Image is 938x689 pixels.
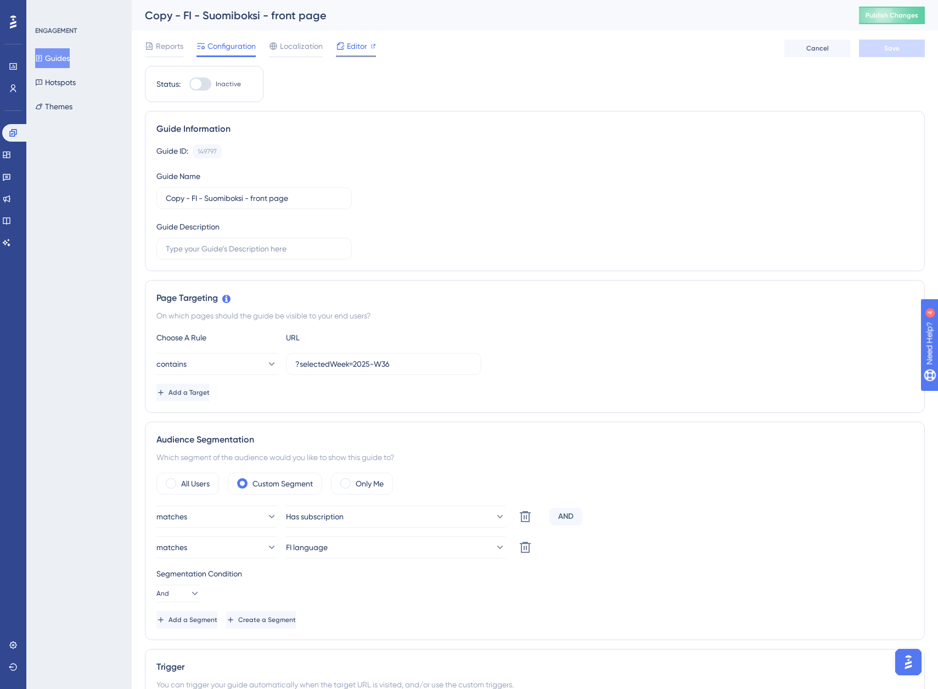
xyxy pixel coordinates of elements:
div: Guide ID: [156,144,188,159]
span: Cancel [806,44,829,53]
button: Add a Target [156,384,210,401]
div: Guide Description [156,220,220,233]
button: Add a Segment [156,611,217,629]
div: Guide Information [156,122,913,136]
span: Localization [280,40,323,53]
span: Add a Segment [168,615,217,624]
button: Save [859,40,925,57]
div: On which pages should the guide be visible to your end users? [156,309,913,322]
span: matches [156,510,187,523]
span: Need Help? [26,3,69,16]
button: matches [156,536,277,558]
div: Guide Name [156,170,200,183]
span: Inactive [216,80,241,88]
input: yourwebsite.com/path [295,358,472,370]
button: matches [156,506,277,528]
span: Create a Segment [238,615,296,624]
button: Themes [35,97,72,116]
input: Type your Guide’s Description here [166,243,342,255]
div: Trigger [156,660,913,674]
div: Segmentation Condition [156,567,913,580]
label: Only Me [356,477,384,490]
button: Has subscription [286,506,505,528]
span: Has subscription [286,510,344,523]
div: Page Targeting [156,292,913,305]
span: And [156,589,169,598]
span: Add a Target [168,388,210,397]
label: All Users [181,477,210,490]
iframe: UserGuiding AI Assistant Launcher [892,646,925,679]
div: Choose A Rule [156,331,277,344]
div: ENGAGEMENT [35,26,77,35]
button: FI language [286,536,505,558]
span: contains [156,357,187,371]
span: FI language [286,541,328,554]
div: Which segment of the audience would you like to show this guide to? [156,451,913,464]
div: 149797 [198,147,217,156]
button: Hotspots [35,72,76,92]
span: Save [884,44,900,53]
span: matches [156,541,187,554]
div: Audience Segmentation [156,433,913,446]
label: Custom Segment [252,477,313,490]
input: Type your Guide’s Name here [166,192,342,204]
span: Editor [347,40,367,53]
button: Publish Changes [859,7,925,24]
span: Publish Changes [866,11,918,20]
span: Configuration [207,40,256,53]
div: Copy - FI - Suomiboksi - front page [145,8,832,23]
div: 4 [76,5,80,14]
div: URL [286,331,407,344]
span: Reports [156,40,183,53]
div: AND [549,508,582,525]
button: And [156,585,200,602]
button: Create a Segment [226,611,296,629]
div: Status: [156,77,181,91]
button: Guides [35,48,70,68]
button: Cancel [784,40,850,57]
button: contains [156,353,277,375]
